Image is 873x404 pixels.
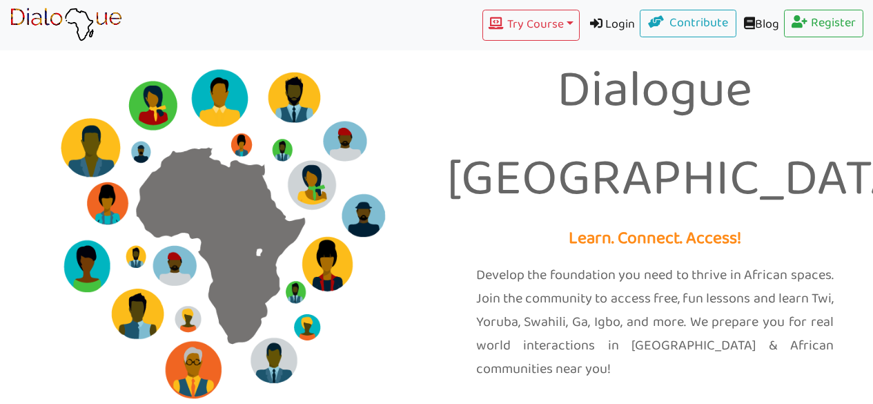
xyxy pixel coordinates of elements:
[447,48,863,224] p: Dialogue [GEOGRAPHIC_DATA]
[640,10,736,37] a: Contribute
[447,224,863,254] p: Learn. Connect. Access!
[476,264,834,381] p: Develop the foundation you need to thrive in African spaces. Join the community to access free, f...
[784,10,864,37] a: Register
[482,10,579,41] button: Try Course
[736,10,784,41] a: Blog
[10,8,122,42] img: learn African language platform app
[580,10,640,41] a: Login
